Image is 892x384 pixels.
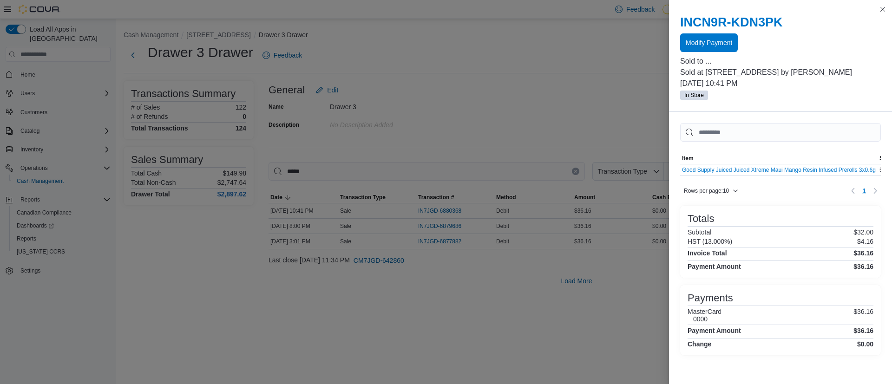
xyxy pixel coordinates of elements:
[688,238,732,245] h6: HST (13.000%)
[680,185,742,196] button: Rows per page:10
[862,186,866,195] span: 1
[853,263,873,270] h4: $36.16
[857,340,873,348] h4: $0.00
[688,213,714,224] h3: Totals
[684,187,729,195] span: Rows per page : 10
[680,67,881,78] p: Sold at [STREET_ADDRESS] by [PERSON_NAME]
[680,153,878,164] button: Item
[682,167,876,173] button: Good Supply Juiced Juiced Xtreme Maui Mango Resin Infused Prerolls 3x0.6g
[859,183,870,198] ul: Pagination for table: MemoryTable from EuiInMemoryTable
[680,123,881,142] input: This is a search bar. As you type, the results lower in the page will automatically filter.
[857,238,873,245] p: $4.16
[688,340,711,348] h4: Change
[688,228,711,236] h6: Subtotal
[688,293,733,304] h3: Payments
[688,263,741,270] h4: Payment Amount
[680,78,881,89] p: [DATE] 10:41 PM
[853,308,873,323] p: $36.16
[680,91,708,100] span: In Store
[686,38,732,47] span: Modify Payment
[847,183,881,198] nav: Pagination for table: MemoryTable from EuiInMemoryTable
[680,56,881,67] p: Sold to ...
[682,155,694,162] span: Item
[680,33,738,52] button: Modify Payment
[853,327,873,334] h4: $36.16
[853,228,873,236] p: $32.00
[680,15,881,30] h2: INCN9R-KDN3PK
[688,249,727,257] h4: Invoice Total
[870,185,881,196] button: Next page
[688,308,721,315] h6: MasterCard
[693,315,721,323] h6: 0000
[847,185,859,196] button: Previous page
[877,4,888,15] button: Close this dialog
[853,249,873,257] h4: $36.16
[684,91,704,99] span: In Store
[688,327,741,334] h4: Payment Amount
[879,155,891,162] span: SKU
[859,183,870,198] button: Page 1 of 1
